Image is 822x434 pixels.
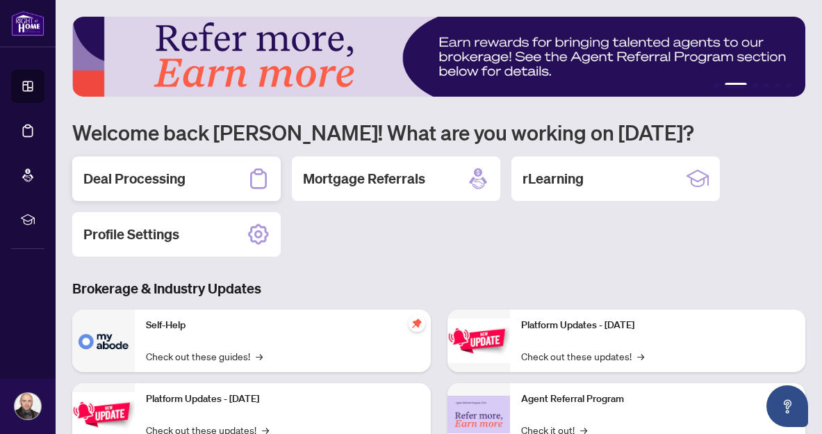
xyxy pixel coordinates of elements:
[146,318,420,333] p: Self-Help
[447,319,510,362] img: Platform Updates - June 23, 2025
[766,385,808,427] button: Open asap
[11,10,44,36] img: logo
[83,169,186,188] h2: Deal Processing
[15,393,41,419] img: Profile Icon
[72,310,135,372] img: Self-Help
[447,396,510,434] img: Agent Referral Program
[764,83,769,88] button: 4
[714,83,719,88] button: 1
[72,17,805,97] img: Slide 1
[256,348,263,364] span: →
[146,348,263,364] a: Check out these guides!→
[72,119,805,145] h1: Welcome back [PERSON_NAME]! What are you working on [DATE]?
[303,169,425,188] h2: Mortgage Referrals
[409,315,425,332] span: pushpin
[786,83,791,88] button: 6
[725,83,747,88] button: 2
[521,392,795,407] p: Agent Referral Program
[637,348,644,364] span: →
[775,83,780,88] button: 5
[521,348,644,364] a: Check out these updates!→
[146,392,420,407] p: Platform Updates - [DATE]
[753,83,758,88] button: 3
[72,279,805,298] h3: Brokerage & Industry Updates
[521,318,795,333] p: Platform Updates - [DATE]
[83,225,179,244] h2: Profile Settings
[523,169,584,188] h2: rLearning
